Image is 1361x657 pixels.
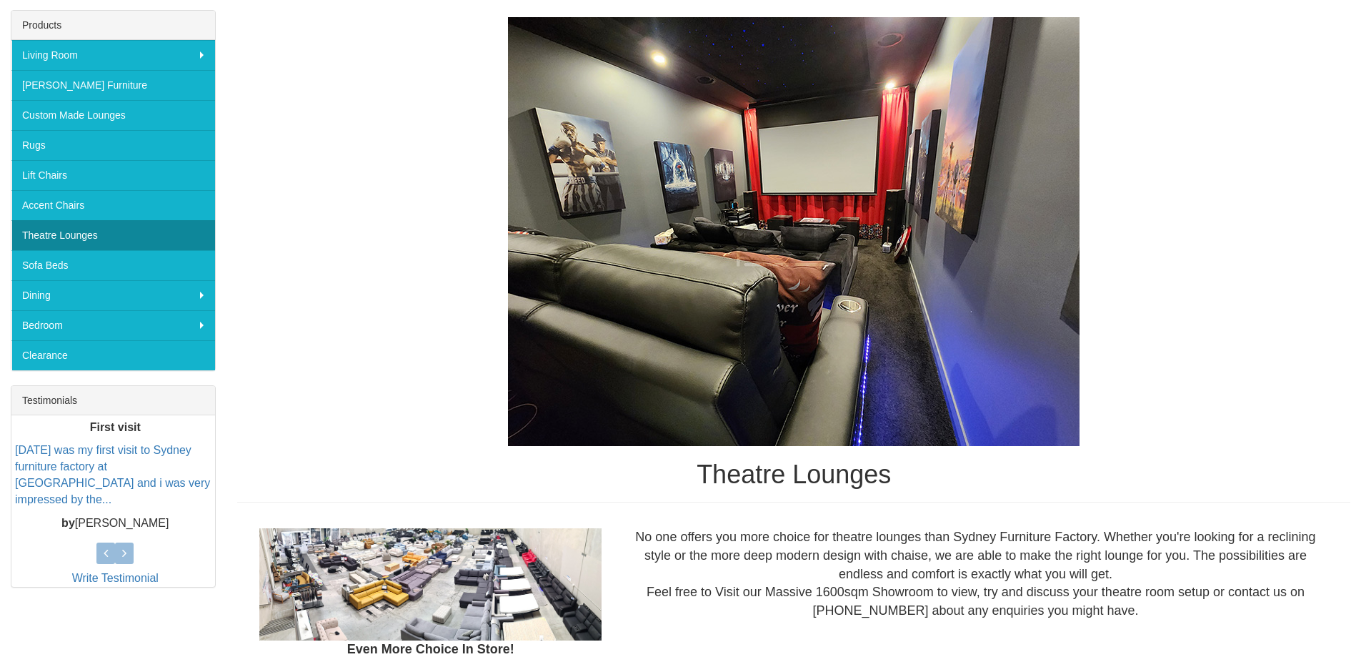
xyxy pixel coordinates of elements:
h1: Theatre Lounges [237,460,1350,489]
img: Showroom [259,528,602,640]
b: First visit [90,421,141,433]
div: Testimonials [11,386,215,415]
a: [DATE] was my first visit to Sydney furniture factory at [GEOGRAPHIC_DATA] and i was very impress... [15,445,210,506]
img: Theatre Lounges [508,17,1080,446]
a: Rugs [11,130,215,160]
a: Sofa Beds [11,250,215,280]
a: Accent Chairs [11,190,215,220]
a: Lift Chairs [11,160,215,190]
a: Clearance [11,340,215,370]
p: [PERSON_NAME] [15,515,215,532]
b: by [61,517,75,529]
a: Write Testimonial [72,572,159,584]
div: Products [11,11,215,40]
b: Even More Choice In Store! [347,642,514,656]
a: Living Room [11,40,215,70]
div: No one offers you more choice for theatre lounges than Sydney Furniture Factory. Whether you're l... [612,528,1339,621]
a: Theatre Lounges [11,220,215,250]
a: Custom Made Lounges [11,100,215,130]
a: [PERSON_NAME] Furniture [11,70,215,100]
a: Bedroom [11,310,215,340]
a: Dining [11,280,215,310]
